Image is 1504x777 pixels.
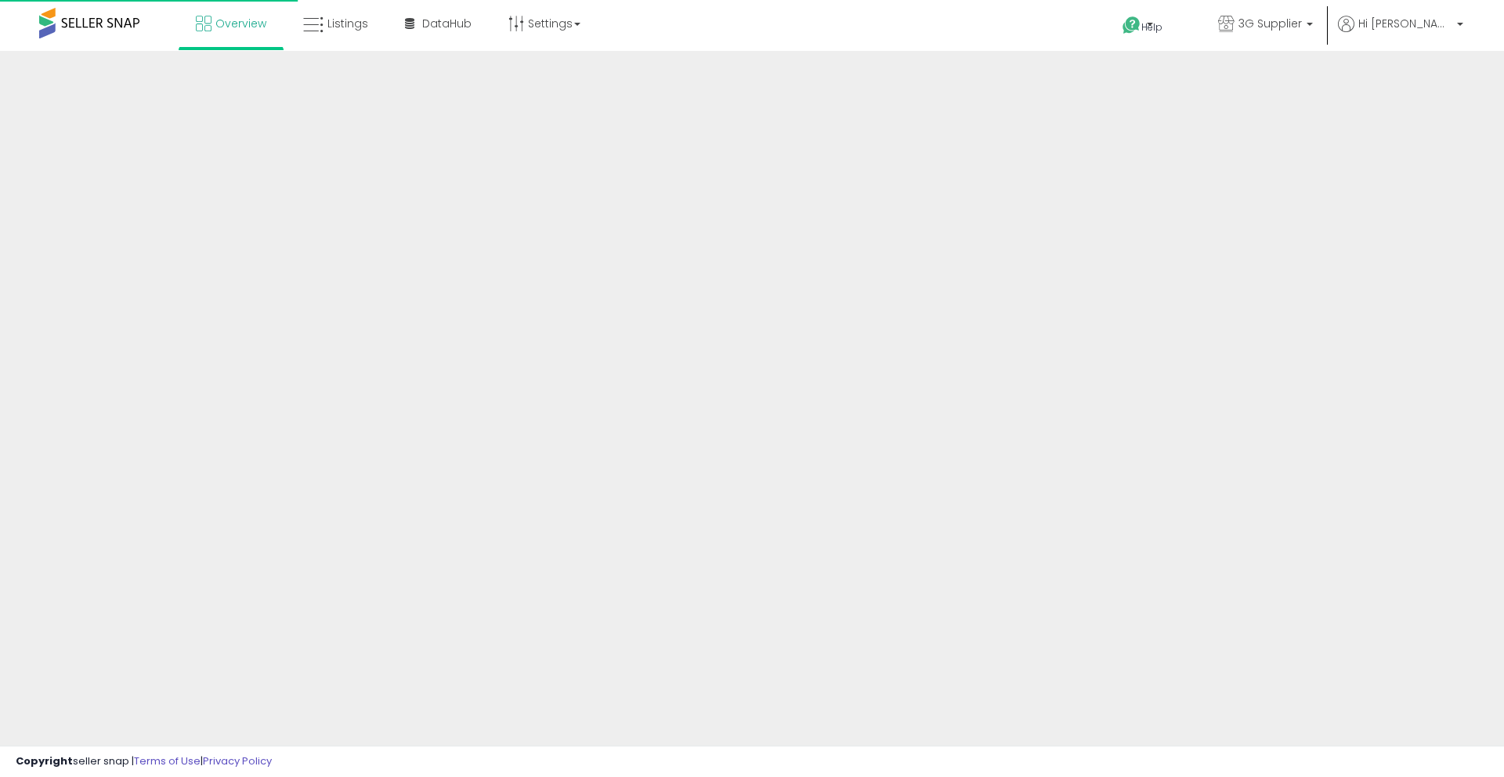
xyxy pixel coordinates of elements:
[422,16,472,31] span: DataHub
[1238,16,1302,31] span: 3G Supplier
[1141,20,1162,34] span: Help
[215,16,266,31] span: Overview
[1338,16,1463,51] a: Hi [PERSON_NAME]
[1110,4,1193,51] a: Help
[1358,16,1452,31] span: Hi [PERSON_NAME]
[1122,16,1141,35] i: Get Help
[327,16,368,31] span: Listings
